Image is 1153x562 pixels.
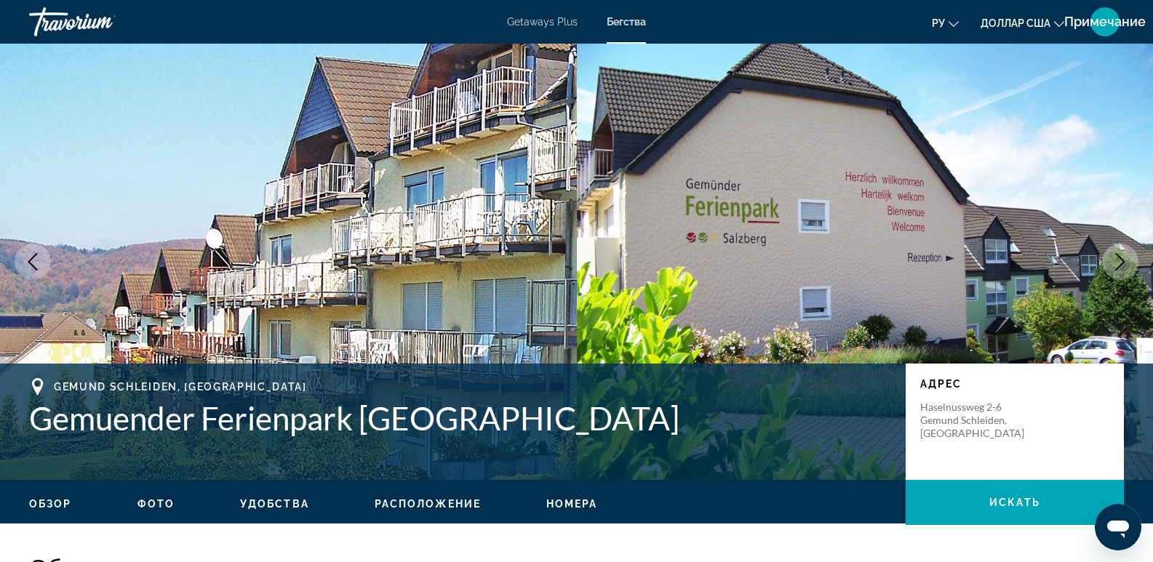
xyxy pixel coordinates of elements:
[546,498,598,510] span: Номера
[981,12,1064,33] button: Изменить валюту
[1064,14,1146,29] font: Примечание
[29,497,72,510] button: Обзор
[546,497,598,510] button: Номера
[375,498,481,510] span: Расположение
[920,378,1109,390] p: Адрес
[15,244,51,280] button: Previous image
[607,16,646,28] a: Бегства
[932,12,959,33] button: Изменить язык
[137,498,175,510] span: Фото
[981,17,1050,29] font: доллар США
[29,399,891,437] h1: Gemuender Ferienpark [GEOGRAPHIC_DATA]
[1095,504,1141,550] iframe: Кнопка запуска окна обмена сообщениями
[507,16,578,28] a: Getaways Plus
[1102,244,1138,280] button: Next image
[1086,7,1124,37] button: Меню пользователя
[54,381,307,393] span: Gemund Schleiden, [GEOGRAPHIC_DATA]
[29,3,175,41] a: Травориум
[240,498,309,510] span: Удобства
[240,497,309,510] button: Удобства
[932,17,945,29] font: ру
[906,480,1124,525] button: искать
[375,497,481,510] button: Расположение
[989,497,1040,508] span: искать
[920,401,1037,440] p: Haselnussweg 2-6 Gemund Schleiden, [GEOGRAPHIC_DATA]
[29,498,72,510] span: Обзор
[137,497,175,510] button: Фото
